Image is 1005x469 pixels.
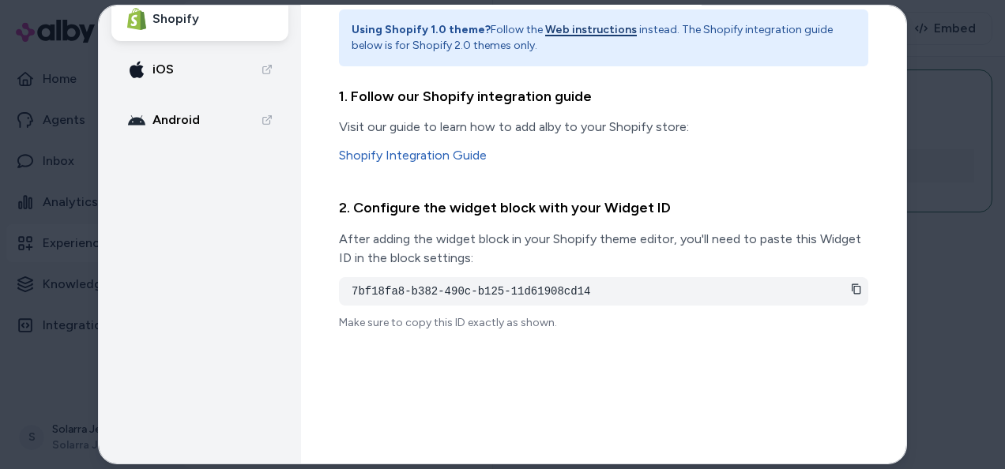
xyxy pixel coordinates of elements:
strong: Using Shopify 1.0 theme? [352,23,491,36]
p: After adding the widget block in your Shopify theme editor, you'll need to paste this Widget ID i... [339,229,868,267]
img: android [127,111,146,129]
pre: 7bf18fa8-b382-490c-b125-11d61908cd14 [352,283,856,298]
h3: 2. Configure the widget block with your Widget ID [339,197,868,219]
a: android Android [111,98,288,142]
h3: 1. Follow our Shopify integration guide [339,85,868,108]
img: Shopify Logo [127,8,146,29]
button: Web instructions [545,22,637,38]
a: apple-icon iOS [111,47,288,92]
p: Make sure to copy this ID exactly as shown. [339,314,868,330]
p: Visit our guide to learn how to add alby to your Shopify store: [339,118,868,137]
p: Follow the instead. The Shopify integration guide below is for Shopify 2.0 themes only. [352,22,856,54]
div: Android [127,111,200,129]
a: Shopify Integration Guide [339,146,868,165]
img: apple-icon [127,60,146,79]
div: iOS [127,60,174,79]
